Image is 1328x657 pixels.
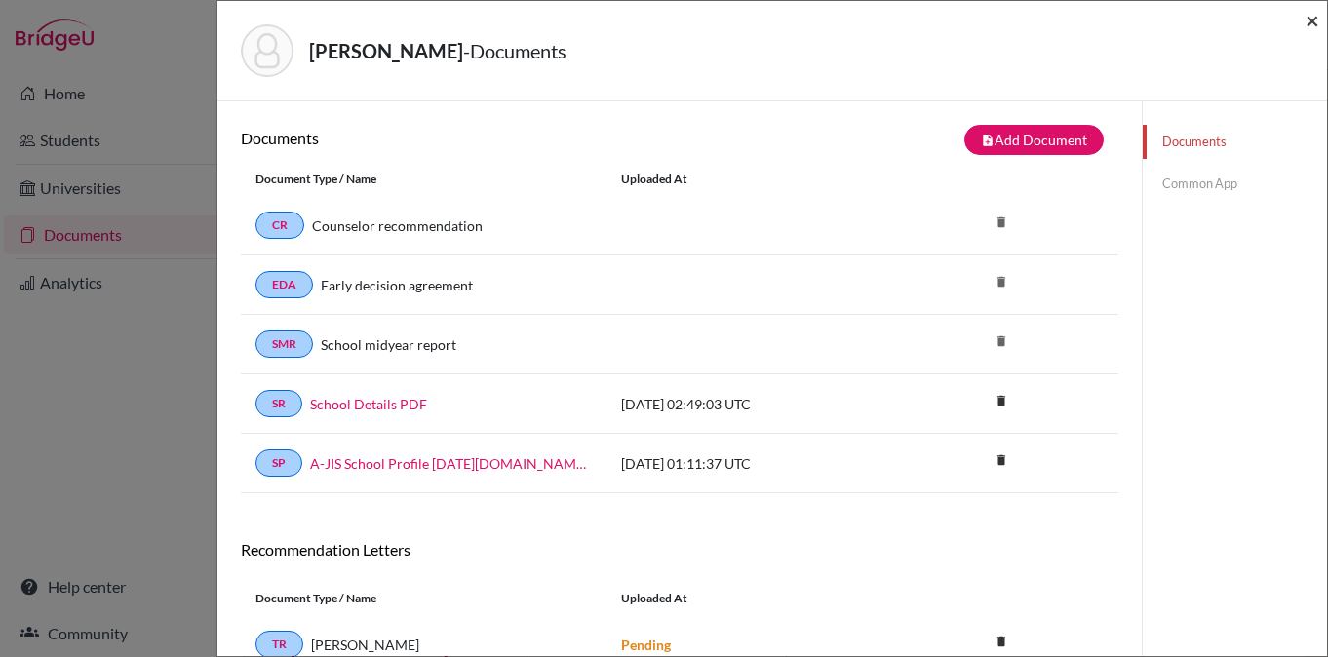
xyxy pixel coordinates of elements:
[987,267,1016,296] i: delete
[606,590,899,607] div: Uploaded at
[310,394,427,414] a: School Details PDF
[981,134,995,147] i: note_add
[255,390,302,417] a: SR
[321,275,473,295] a: Early decision agreement
[987,627,1016,656] i: delete
[241,129,680,147] h6: Documents
[1306,9,1319,32] button: Close
[987,389,1016,415] a: delete
[255,271,313,298] a: EDA
[987,630,1016,656] a: delete
[255,212,304,239] a: CR
[621,637,671,653] strong: Pending
[1306,6,1319,34] span: ×
[312,215,483,236] a: Counselor recommendation
[606,394,899,414] div: [DATE] 02:49:03 UTC
[309,39,463,62] strong: [PERSON_NAME]
[987,208,1016,237] i: delete
[606,453,899,474] div: [DATE] 01:11:37 UTC
[310,453,592,474] a: A-JIS School Profile [DATE][DOMAIN_NAME][DATE]_wide
[311,635,419,655] span: [PERSON_NAME]
[964,125,1104,155] button: note_addAdd Document
[321,334,456,355] a: School midyear report
[987,386,1016,415] i: delete
[1143,167,1327,201] a: Common App
[987,327,1016,356] i: delete
[987,448,1016,475] a: delete
[255,449,302,477] a: SP
[241,590,606,607] div: Document Type / Name
[1143,125,1327,159] a: Documents
[463,39,566,62] span: - Documents
[255,330,313,358] a: SMR
[987,445,1016,475] i: delete
[241,540,1118,559] h6: Recommendation Letters
[241,171,606,188] div: Document Type / Name
[606,171,899,188] div: Uploaded at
